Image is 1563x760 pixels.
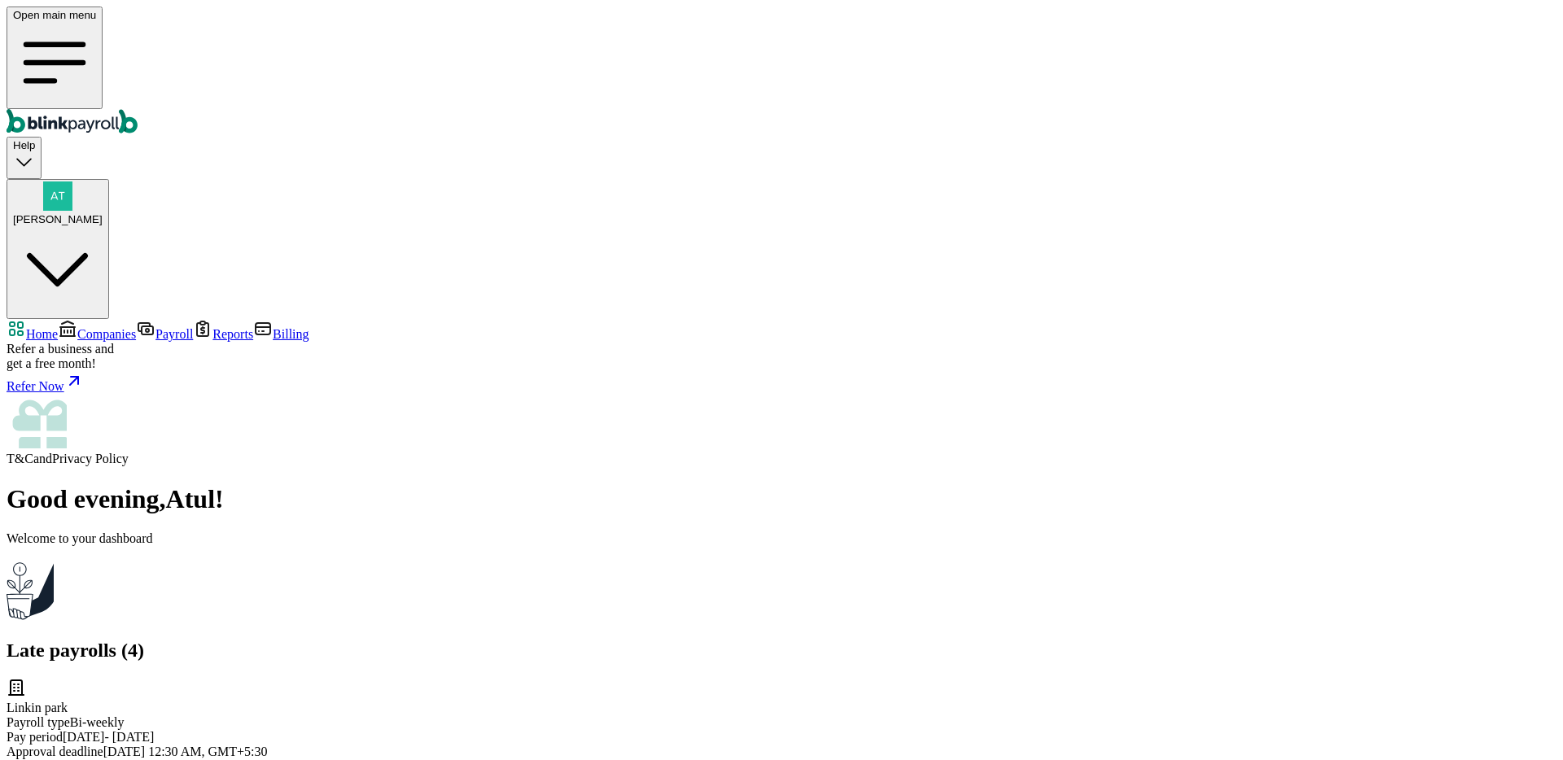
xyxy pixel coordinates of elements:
button: [PERSON_NAME] [7,179,109,320]
span: Open main menu [13,9,96,21]
nav: Sidebar [7,319,1556,466]
span: [DATE] 12:30 AM, GMT+5:30 [103,745,268,758]
h2: Late payrolls ( 4 ) [7,640,1556,662]
span: Payroll type [7,715,70,729]
button: Help [7,137,42,178]
a: Payroll [136,327,193,341]
span: [DATE] - [DATE] [63,730,154,744]
span: Reports [212,327,253,341]
span: Pay period [7,730,63,744]
a: Refer Now [7,371,1556,394]
a: Home [7,327,58,341]
span: Linkin park [7,701,68,714]
a: Billing [253,327,309,341]
span: T&C [7,452,33,465]
span: Approval deadline [7,745,103,758]
img: Plant illustration [7,559,54,620]
span: Privacy Policy [52,452,129,465]
p: Welcome to your dashboard [7,531,1556,546]
span: Payroll [155,327,193,341]
div: Refer a business and get a free month! [7,342,1556,371]
h1: Good evening , Atul ! [7,484,1556,514]
span: Bi-weekly [70,715,125,729]
span: Billing [273,327,309,341]
span: Home [26,327,58,341]
a: Reports [193,327,253,341]
iframe: Chat Widget [1284,584,1563,760]
span: and [33,452,52,465]
span: [PERSON_NAME] [13,213,103,225]
span: Companies [77,327,136,341]
span: Help [13,139,35,151]
a: Companies [58,327,136,341]
nav: Global [7,7,1556,137]
button: Open main menu [7,7,103,109]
